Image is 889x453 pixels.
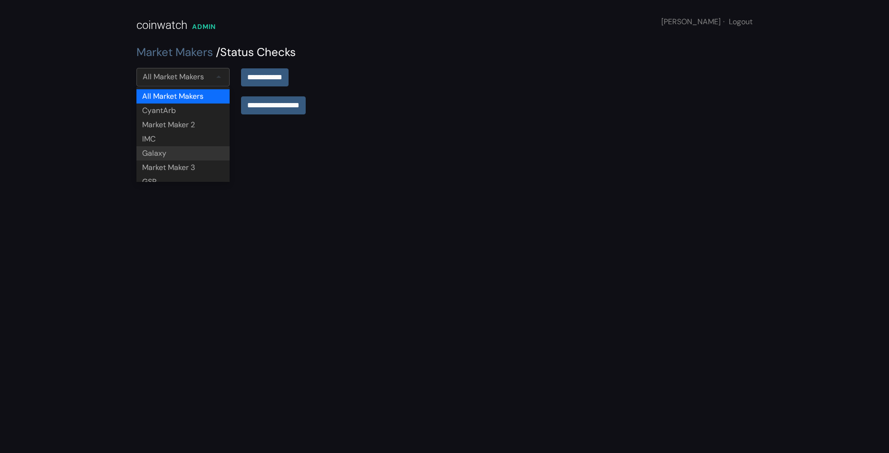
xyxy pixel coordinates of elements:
span: · [723,17,725,27]
div: [PERSON_NAME] [661,16,753,28]
a: Logout [729,17,753,27]
div: Galaxy [136,146,230,160]
div: All Market Makers [143,71,204,83]
span: / [216,45,220,59]
div: Market Maker 2 [136,118,230,132]
div: IMC [136,132,230,146]
div: CyantArb [136,104,230,118]
div: Market Maker 3 [136,160,230,175]
div: ADMIN [192,22,216,32]
div: Status Checks [136,44,753,61]
div: GSR [136,175,230,189]
a: Market Makers [136,45,213,59]
div: All Market Makers [136,89,230,104]
div: coinwatch [136,17,187,34]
